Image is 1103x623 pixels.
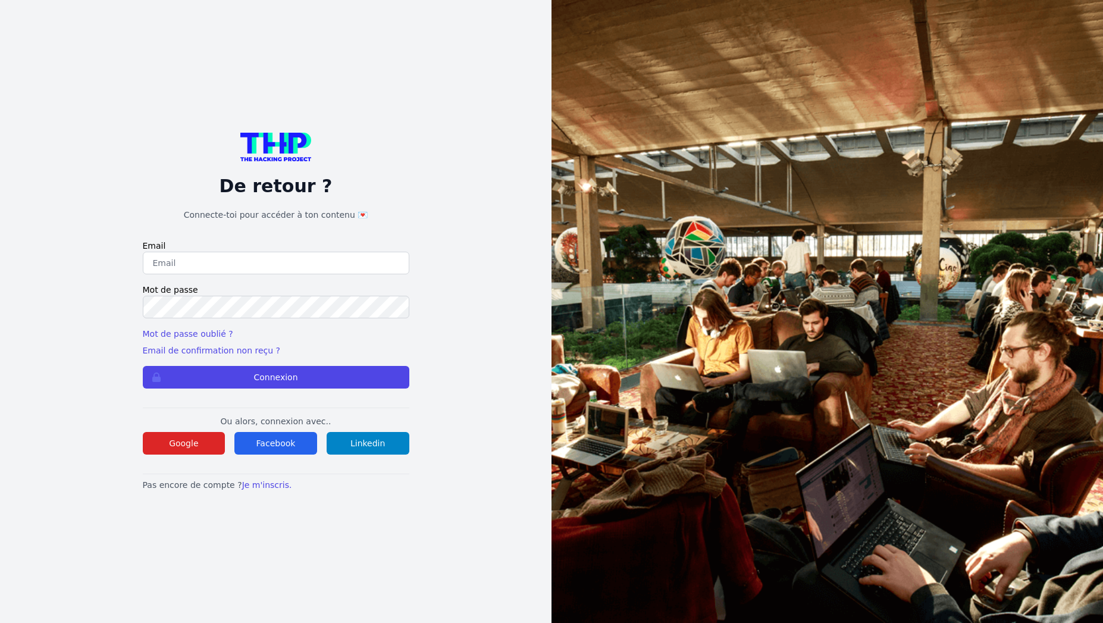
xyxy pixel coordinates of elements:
label: Email [143,240,409,252]
button: Facebook [234,432,317,455]
input: Email [143,252,409,274]
img: logo [240,133,312,161]
button: Linkedin [327,432,409,455]
p: Ou alors, connexion avec.. [143,415,409,427]
label: Mot de passe [143,284,409,296]
h1: Connecte-toi pour accéder à ton contenu 💌 [143,209,409,221]
a: Je m'inscris. [242,480,292,490]
p: Pas encore de compte ? [143,479,409,491]
a: Email de confirmation non reçu ? [143,346,280,355]
a: Mot de passe oublié ? [143,329,233,339]
button: Google [143,432,225,455]
button: Connexion [143,366,409,389]
p: De retour ? [143,176,409,197]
